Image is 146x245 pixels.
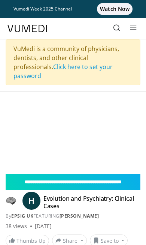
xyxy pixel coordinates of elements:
[7,25,47,32] img: VuMedi Logo
[6,213,140,219] div: By FEATURING
[43,195,137,210] h4: Evolution and Psychiatry: Clinical Cases
[11,213,33,219] a: EPSIG UK
[60,213,99,219] a: [PERSON_NAME]
[97,3,133,15] span: Watch Now
[13,63,113,80] a: Click here to set your password
[22,192,40,210] a: H
[6,39,140,85] div: VuMedi is a community of physicians, dentists, and other clinical professionals.
[13,3,133,15] a: Vumedi Week 2025 ChannelWatch Now
[35,222,52,230] div: [DATE]
[6,195,16,207] img: EPSIG UK
[6,222,27,230] span: 38 views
